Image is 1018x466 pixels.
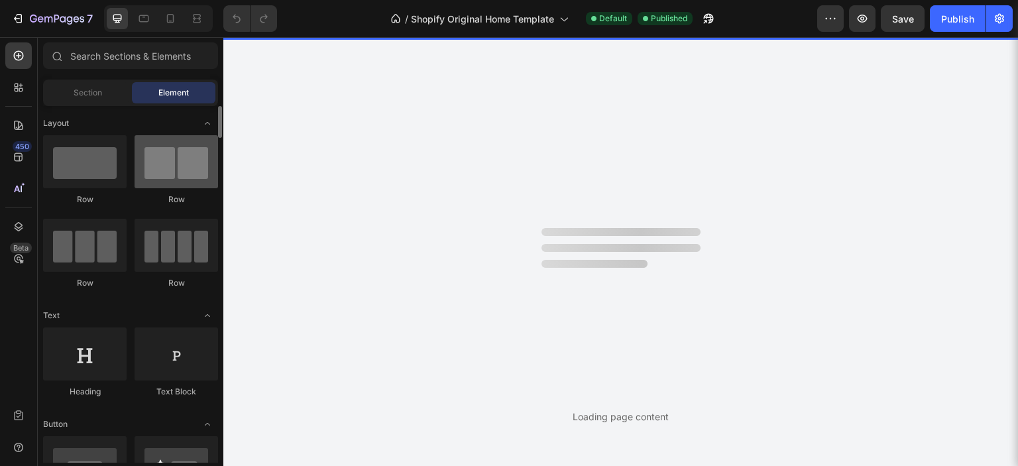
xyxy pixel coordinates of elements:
[43,277,127,289] div: Row
[13,141,32,152] div: 450
[411,12,554,26] span: Shopify Original Home Template
[135,277,218,289] div: Row
[43,117,69,129] span: Layout
[930,5,986,32] button: Publish
[135,386,218,398] div: Text Block
[223,5,277,32] div: Undo/Redo
[405,12,408,26] span: /
[197,414,218,435] span: Toggle open
[43,418,68,430] span: Button
[573,410,669,424] div: Loading page content
[941,12,974,26] div: Publish
[197,305,218,326] span: Toggle open
[43,194,127,205] div: Row
[892,13,914,25] span: Save
[43,310,60,321] span: Text
[135,194,218,205] div: Row
[87,11,93,27] p: 7
[881,5,925,32] button: Save
[43,386,127,398] div: Heading
[43,42,218,69] input: Search Sections & Elements
[651,13,687,25] span: Published
[599,13,627,25] span: Default
[197,113,218,134] span: Toggle open
[74,87,102,99] span: Section
[158,87,189,99] span: Element
[10,243,32,253] div: Beta
[5,5,99,32] button: 7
